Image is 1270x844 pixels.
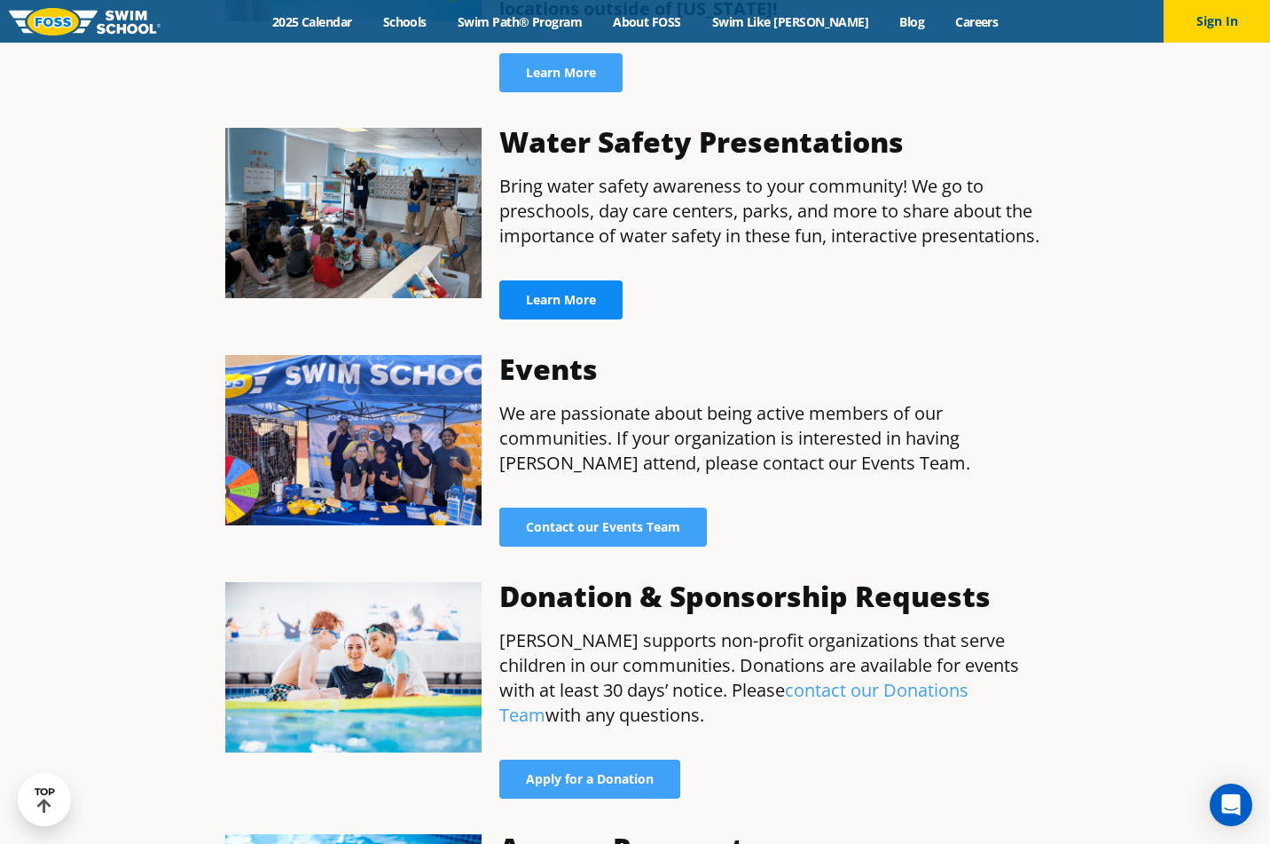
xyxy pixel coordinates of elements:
a: Swim Like [PERSON_NAME] [696,13,884,30]
a: Learn More [499,280,623,319]
h3: Donation & Sponsorship Requests [499,582,1045,611]
p: Bring water safety awareness to your community! We go to preschools, day care centers, parks, and... [499,174,1045,248]
h3: Water Safety Presentations [499,128,1045,156]
a: Careers [940,13,1014,30]
a: Learn More [499,53,623,92]
a: Swim Path® Program [442,13,597,30]
a: Schools [367,13,442,30]
p: We are passionate about being active members of our communities. If your organization is interest... [499,401,1045,476]
a: contact our Donations Team [499,678,968,727]
span: Apply for a Donation [526,773,654,785]
a: About FOSS [598,13,697,30]
a: Contact our Events Team [499,508,707,547]
span: Contact our Events Team [526,521,680,533]
h3: Events [499,355,1045,383]
img: FOSS Swim School Logo [9,8,161,35]
div: Open Intercom Messenger [1210,784,1252,826]
span: Learn More [526,67,596,79]
a: Apply for a Donation [499,760,680,799]
a: 2025 Calendar [256,13,367,30]
div: TOP [35,786,55,814]
p: [PERSON_NAME] supports non-profit organizations that serve children in our communities. Donations... [499,628,1045,728]
a: Blog [884,13,940,30]
span: Learn More [526,294,596,306]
